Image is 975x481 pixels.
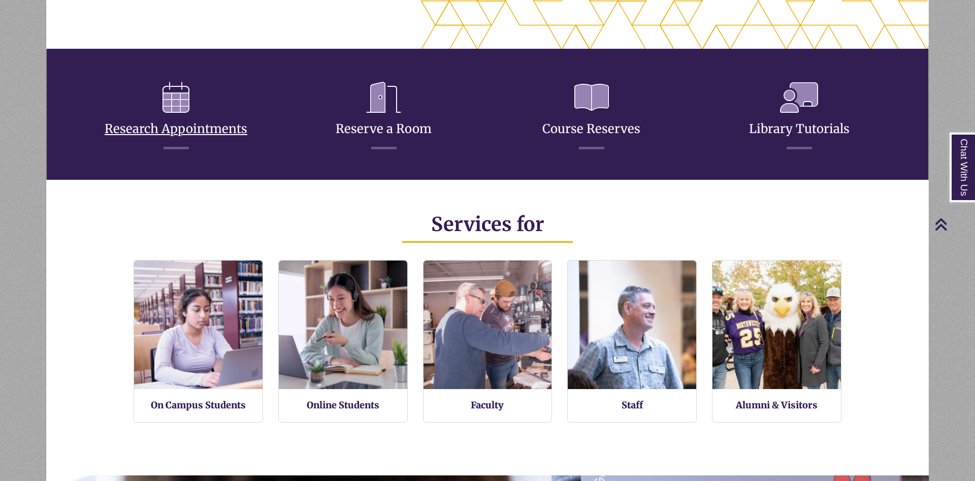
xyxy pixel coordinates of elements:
img: Online Students Services [279,261,407,389]
a: Alumni & Visitors [736,399,818,411]
a: Faculty [471,399,504,411]
a: Research Appointments [105,97,247,137]
img: On Campus Students Services [134,261,263,389]
span: Services for [431,212,544,236]
img: Staff Services [568,261,696,389]
a: Back to Top [934,217,972,231]
a: Library Tutorials [749,97,850,137]
img: Faculty Resources [424,261,552,389]
a: Staff [622,399,643,411]
a: Online Students [307,399,379,411]
a: Reserve a Room [336,97,432,137]
a: Course Reserves [542,97,640,137]
a: On Campus Students [151,399,246,411]
img: Alumni and Visitors Services [712,261,841,389]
